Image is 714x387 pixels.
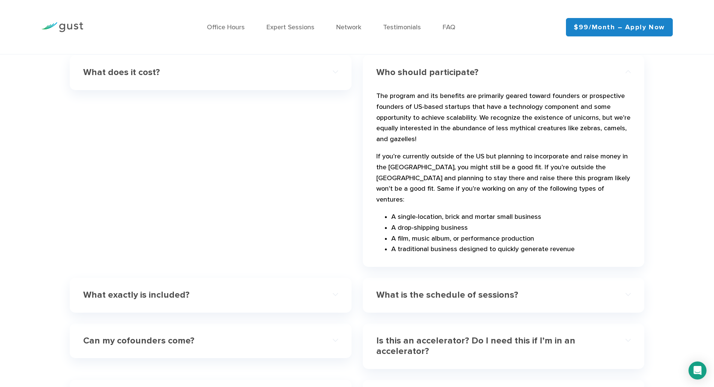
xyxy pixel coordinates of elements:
a: Office Hours [207,23,245,31]
a: Network [336,23,361,31]
h4: Who should participate? [376,67,605,78]
h4: Is this an accelerator? Do I need this if I’m in an accelerator? [376,336,605,357]
li: A traditional business designed to quickly generate revenue [391,244,631,255]
li: A single-location, brick and mortar small business [391,212,631,223]
li: A drop-shipping business [391,223,631,233]
li: A film, music album, or performance production [391,233,631,244]
a: Expert Sessions [266,23,314,31]
p: If you’re currently outside of the US but planning to incorporate and raise money in the [GEOGRAP... [376,151,631,208]
a: Testimonials [383,23,421,31]
a: FAQ [443,23,455,31]
h4: What does it cost? [83,67,312,78]
img: Gust Logo [41,22,83,32]
a: $99/month – Apply Now [566,18,673,36]
p: The program and its benefits are primarily geared toward founders or prospective founders of US-b... [376,91,631,148]
div: Open Intercom Messenger [689,361,707,379]
h4: What exactly is included? [83,290,312,301]
h4: Can my cofounders come? [83,336,312,346]
h4: What is the schedule of sessions? [376,290,605,301]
